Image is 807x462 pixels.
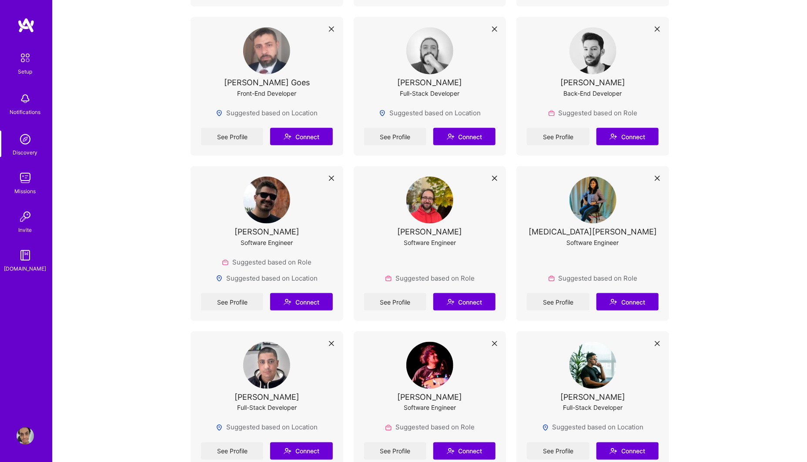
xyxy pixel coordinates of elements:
[216,275,223,282] img: Locations icon
[609,133,617,141] i: icon Connect
[222,259,229,266] img: Role icon
[492,341,497,346] i: icon Close
[542,424,549,431] img: Locations icon
[527,442,589,460] a: See Profile
[567,238,619,247] div: Software Engineer
[13,148,38,157] div: Discovery
[10,107,41,117] div: Notifications
[548,274,638,283] div: Suggested based on Role
[17,131,34,148] img: discovery
[216,274,318,283] div: Suggested based on Location
[527,128,589,145] a: See Profile
[529,227,657,236] div: [MEDICAL_DATA][PERSON_NAME]
[492,176,497,181] i: icon Close
[241,238,293,247] div: Software Engineer
[542,423,644,432] div: Suggested based on Location
[385,274,475,283] div: Suggested based on Role
[655,341,660,346] i: icon Close
[385,423,475,432] div: Suggested based on Role
[379,110,386,117] img: Locations icon
[364,293,426,311] a: See Profile
[364,128,426,145] a: See Profile
[563,403,623,412] div: Full-Stack Developer
[569,177,616,224] img: User Avatar
[548,108,638,117] div: Suggested based on Role
[16,49,34,67] img: setup
[284,298,291,306] i: icon Connect
[379,108,481,117] div: Suggested based on Location
[560,78,625,87] div: [PERSON_NAME]
[569,342,616,389] img: User Avatar
[609,298,617,306] i: icon Connect
[17,247,34,264] img: guide book
[397,227,462,236] div: [PERSON_NAME]
[216,424,223,431] img: Locations icon
[385,424,392,431] img: Role icon
[548,110,555,117] img: Role icon
[243,177,290,224] img: User Avatar
[234,227,299,236] div: [PERSON_NAME]
[222,258,311,267] div: Suggested based on Role
[406,177,453,224] img: User Avatar
[270,128,332,145] button: Connect
[447,298,455,306] i: icon Connect
[270,293,332,311] button: Connect
[400,89,459,98] div: Full-Stack Developer
[243,342,290,389] img: User Avatar
[224,78,310,87] div: [PERSON_NAME] Goes
[329,27,334,32] i: icon Close
[234,392,299,402] div: [PERSON_NAME]
[406,27,453,74] img: User Avatar
[17,90,34,107] img: bell
[397,78,462,87] div: [PERSON_NAME]
[284,133,291,141] i: icon Connect
[433,293,496,311] button: Connect
[548,275,555,282] img: Role icon
[329,176,334,181] i: icon Close
[243,27,290,74] img: User Avatar
[237,89,296,98] div: Front-End Developer
[564,89,622,98] div: Back-End Developer
[609,447,617,455] i: icon Connect
[19,225,32,234] div: Invite
[364,442,426,460] a: See Profile
[433,128,496,145] button: Connect
[237,403,297,412] div: Full-Stack Developer
[329,341,334,346] i: icon Close
[527,293,589,311] a: See Profile
[492,27,497,32] i: icon Close
[406,342,453,389] img: User Avatar
[655,176,660,181] i: icon Close
[596,442,659,460] button: Connect
[560,392,625,402] div: [PERSON_NAME]
[15,187,36,196] div: Missions
[201,442,263,460] a: See Profile
[433,442,496,460] button: Connect
[18,67,33,76] div: Setup
[201,128,263,145] a: See Profile
[201,293,263,311] a: See Profile
[385,275,392,282] img: Role icon
[284,447,291,455] i: icon Connect
[404,238,456,247] div: Software Engineer
[216,110,223,117] img: Locations icon
[17,427,34,445] img: User Avatar
[14,427,36,445] a: User Avatar
[655,27,660,32] i: icon Close
[270,442,332,460] button: Connect
[216,108,318,117] div: Suggested based on Location
[216,423,318,432] div: Suggested based on Location
[569,27,616,74] img: User Avatar
[17,208,34,225] img: Invite
[596,293,659,311] button: Connect
[404,403,456,412] div: Software Engineer
[447,133,455,141] i: icon Connect
[17,17,35,33] img: logo
[397,392,462,402] div: [PERSON_NAME]
[4,264,47,273] div: [DOMAIN_NAME]
[17,169,34,187] img: teamwork
[447,447,455,455] i: icon Connect
[596,128,659,145] button: Connect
